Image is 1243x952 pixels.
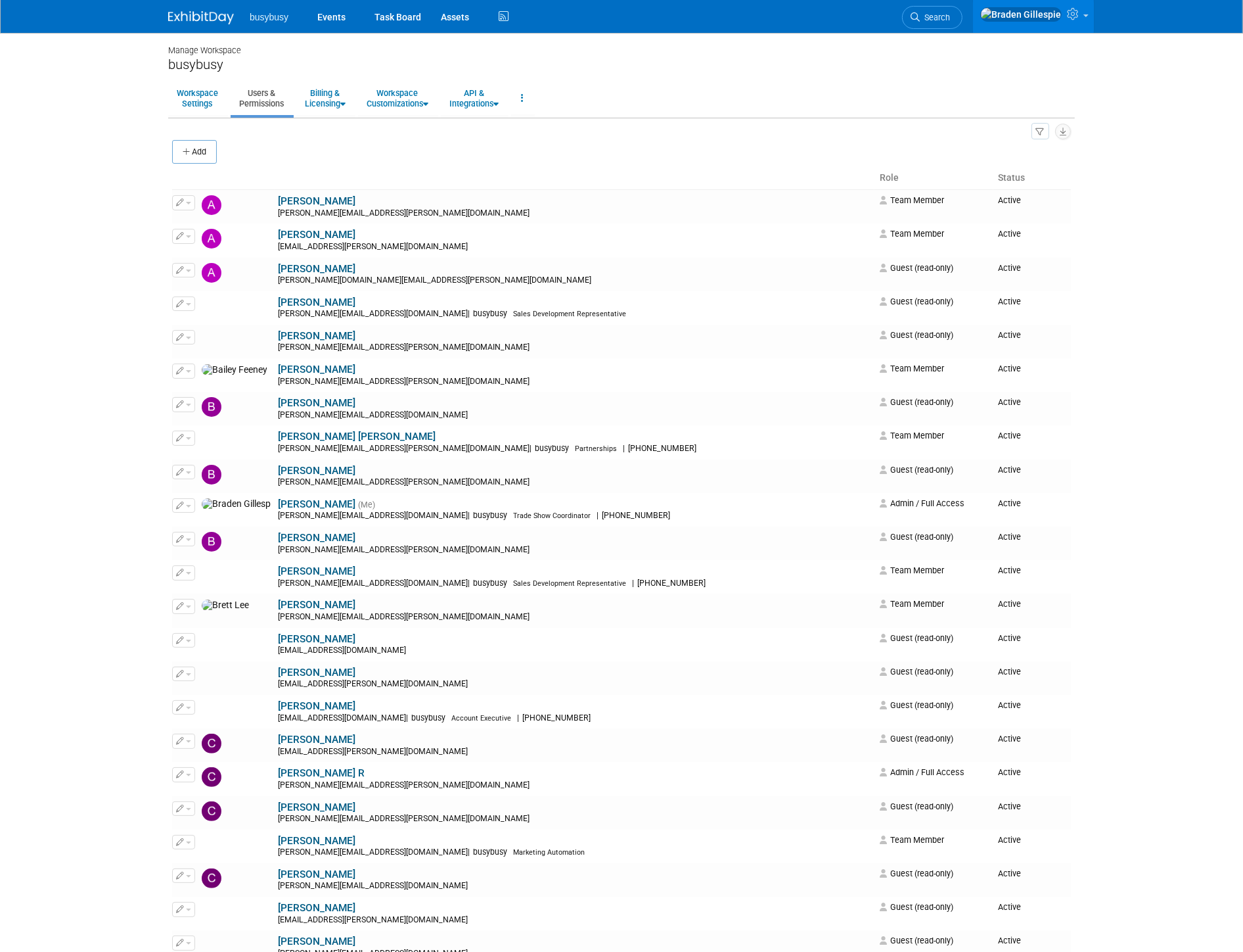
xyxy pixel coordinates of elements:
span: | [478,511,480,520]
img: Bracken Anderson [202,431,221,450]
div: [PERSON_NAME][EMAIL_ADDRESS][PERSON_NAME][DOMAIN_NAME] [288,545,874,556]
span: Account Executive [461,714,521,723]
div: [EMAIL_ADDRESS][PERSON_NAME][DOMAIN_NAME] [288,679,874,690]
span: Active [999,195,1022,205]
span: | [478,579,480,588]
span: Guest (read-only) [882,297,956,306]
span: Active [999,633,1022,643]
div: [PERSON_NAME][EMAIL_ADDRESS][DOMAIN_NAME] [288,309,874,320]
span: | [642,579,644,588]
span: Active [999,364,1022,373]
img: Caelan Williams [202,734,221,753]
div: [EMAIL_ADDRESS][DOMAIN_NAME] [288,646,874,656]
a: [PERSON_NAME] [288,633,365,645]
span: Guest (read-only) [882,465,956,475]
img: Charles Hart [202,869,221,888]
img: Bret Barben [202,565,221,585]
img: Broc Bohne [202,667,221,686]
span: Active [999,734,1022,744]
span: busybusy [480,511,521,520]
span: Active [999,902,1022,912]
span: Active [999,565,1022,575]
div: [PERSON_NAME][EMAIL_ADDRESS][PERSON_NAME][DOMAIN_NAME] [288,612,874,623]
a: [PERSON_NAME] R [288,767,374,779]
img: Brock McClure [202,700,271,712]
a: [PERSON_NAME] [288,734,365,746]
span: Active [999,667,1022,677]
span: | [478,847,480,857]
a: [PERSON_NAME] [288,869,365,880]
span: busybusy [250,12,288,22]
span: Trade Show Coordinator [523,512,600,520]
span: Active [999,767,1022,777]
img: Braden Gillespie [202,498,277,510]
span: Active [999,532,1022,542]
a: [PERSON_NAME] [288,565,365,577]
span: Active [999,397,1022,407]
span: Team Member [882,565,947,575]
span: | [606,511,608,520]
div: [EMAIL_ADDRESS][DOMAIN_NAME] [288,713,874,724]
span: Sales Development Representative [523,310,636,318]
a: [PERSON_NAME] [288,229,365,241]
span: busybusy [480,847,521,857]
span: Guest (read-only) [882,869,956,878]
span: busybusy [480,579,521,588]
span: | [478,309,480,318]
span: | [527,713,529,723]
span: | [416,713,418,723]
span: Guest (read-only) [882,633,956,643]
a: Users &Permissions [231,82,292,114]
span: Active [999,229,1022,239]
img: Adam Harshman [202,195,221,215]
span: Team Member [882,599,947,609]
span: Active [999,599,1022,609]
span: Guest (read-only) [882,902,956,912]
a: [PERSON_NAME] [288,465,365,477]
span: Active [999,936,1022,945]
a: [PERSON_NAME] [288,263,365,275]
a: [PERSON_NAME] [288,364,365,375]
span: Guest (read-only) [882,330,956,340]
span: (Me) [368,500,385,510]
a: WorkspaceSettings [168,82,227,114]
img: Avery Cope [202,330,221,350]
a: [PERSON_NAME] [288,902,365,914]
div: [PERSON_NAME][EMAIL_ADDRESS][PERSON_NAME][DOMAIN_NAME] [288,377,874,387]
span: [PHONE_NUMBER] [608,511,684,520]
div: [PERSON_NAME][DOMAIN_NAME][EMAIL_ADDRESS][PERSON_NAME][DOMAIN_NAME] [288,275,874,286]
img: Braden Gillespie [980,7,1062,22]
img: Bailey Feeney [202,364,267,376]
a: [PERSON_NAME] [288,835,365,847]
span: Marketing Automation [523,848,595,857]
a: [PERSON_NAME] [288,498,365,510]
a: [PERSON_NAME] [288,397,365,409]
span: Guest (read-only) [882,532,956,542]
span: | [633,444,635,453]
span: Partnerships [585,444,627,453]
img: Allen Schmidt [202,263,221,283]
span: Guest (read-only) [882,936,956,945]
div: [EMAIL_ADDRESS][PERSON_NAME][DOMAIN_NAME] [288,242,874,252]
span: Guest (read-only) [882,801,956,811]
div: [EMAIL_ADDRESS][PERSON_NAME][DOMAIN_NAME] [288,747,874,757]
a: [PERSON_NAME] [288,195,365,207]
span: Guest (read-only) [882,397,956,407]
img: Bridger Thurston [202,633,221,653]
img: Brennan Johnson [202,532,221,552]
a: [PERSON_NAME] [288,700,365,712]
span: Search [920,12,950,22]
span: busybusy [418,713,459,723]
div: [PERSON_NAME][EMAIL_ADDRESS][PERSON_NAME][DOMAIN_NAME] [288,444,874,454]
span: | [539,444,541,453]
span: Team Member [882,431,947,440]
div: [PERSON_NAME][EMAIL_ADDRESS][DOMAIN_NAME] [288,410,874,421]
button: Add [172,140,217,164]
span: Active [999,835,1022,845]
span: Active [999,700,1022,710]
a: [PERSON_NAME] [288,599,365,611]
div: [PERSON_NAME][EMAIL_ADDRESS][PERSON_NAME][DOMAIN_NAME] [288,343,874,353]
a: Search [902,6,962,29]
img: Angie MacKinnon [202,297,221,316]
span: Team Member [882,229,947,239]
